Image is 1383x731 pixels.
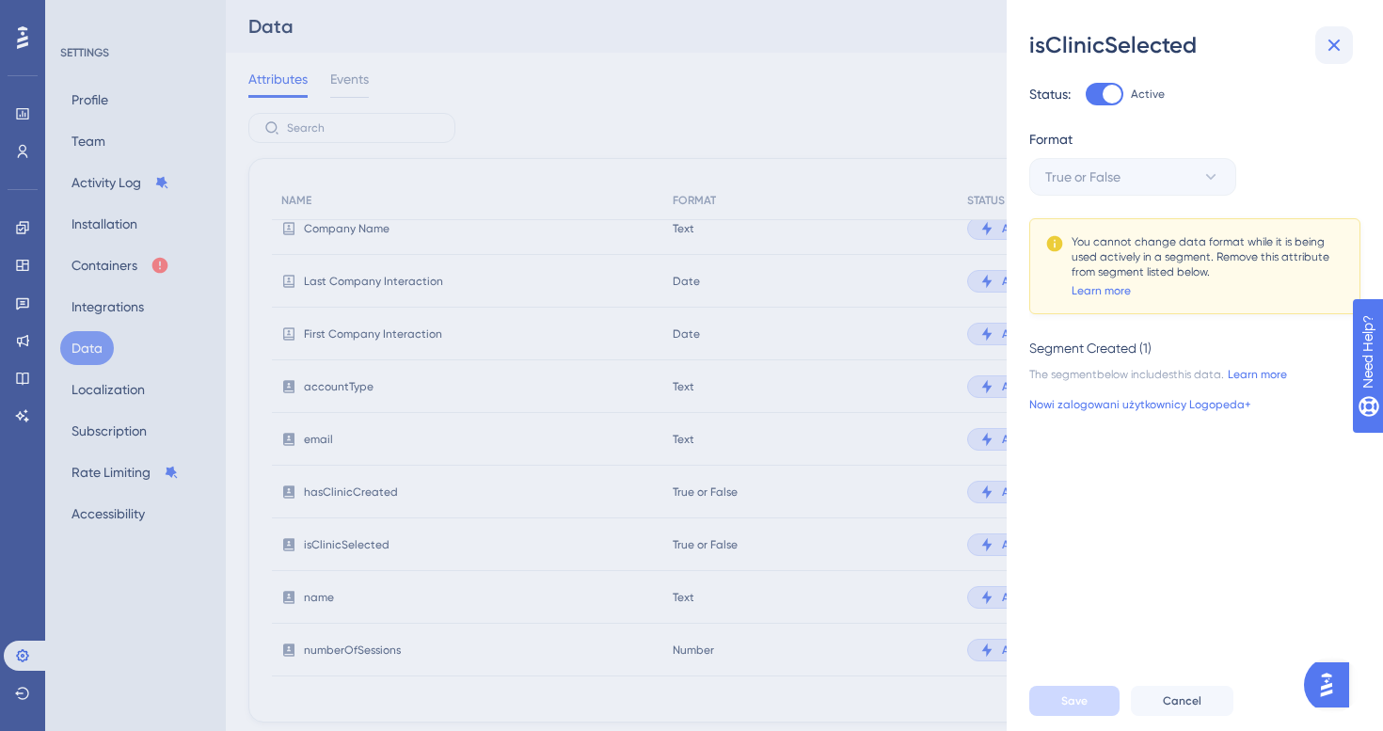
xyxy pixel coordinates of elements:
[1029,686,1120,716] button: Save
[1029,397,1251,412] a: Nowi zalogowani użytkownicy Logopeda+
[1061,693,1088,708] span: Save
[1131,686,1233,716] button: Cancel
[1029,337,1345,359] div: Segment Created (1)
[1029,30,1360,60] div: isClinicSelected
[1029,83,1071,105] div: Status:
[1072,234,1344,279] div: You cannot change data format while it is being used actively in a segment. Remove this attribute...
[44,5,118,27] span: Need Help?
[1163,693,1201,708] span: Cancel
[1304,657,1360,713] iframe: UserGuiding AI Assistant Launcher
[1072,283,1131,298] a: Learn more
[1224,367,1287,382] a: Learn more
[1029,158,1236,196] button: True or False
[1029,367,1345,382] div: The segment below include s this data.
[1131,87,1165,102] span: Active
[1029,128,1345,151] div: Format
[1045,166,1121,188] span: True or False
